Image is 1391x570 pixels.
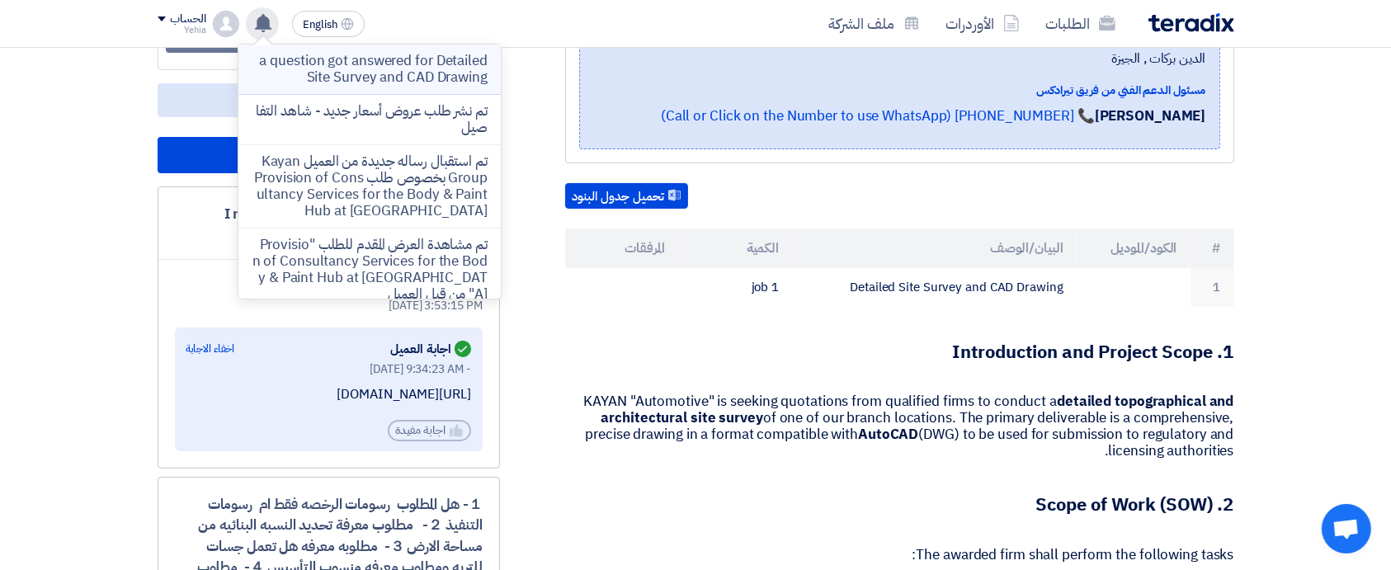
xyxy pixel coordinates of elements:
[1148,13,1234,32] img: Teradix logo
[933,4,1033,43] a: الأوردرات
[678,268,792,307] td: 1 job
[1191,268,1234,307] td: 1
[593,29,1206,68] span: الجيزة, [GEOGRAPHIC_DATA] ,[STREET_ADDRESS] محمد بهي الدين بركات , الجيزة
[252,237,488,303] p: تم مشاهدة العرض المقدم للطلب "Provision of Consultancy Services for the Body & Paint Hub at [GEOG...
[565,183,688,210] button: تحميل جدول البنود
[175,297,483,314] div: [DATE] 3:53:15 PM
[1033,4,1129,43] a: الطلبات
[565,393,1234,459] p: KAYAN "Automotive" is seeking quotations from qualified firms to conduct a of one of our branch l...
[565,547,1234,563] p: The awarded firm shall perform the following tasks:
[175,204,483,246] div: انا محتاج لوكيشن الخاص بالمشروع (I need the location of the project)
[792,228,1077,268] th: البيان/الوصف
[213,11,239,37] img: profile_test.png
[186,341,235,357] div: اخفاء الاجابة
[252,103,488,136] p: تم نشر طلب عروض أسعار جديد - شاهد التفاصيل
[1322,504,1371,554] div: Open chat
[171,12,206,26] div: الحساب
[252,53,488,86] p: a question got answered for Detailed Site Survey and CAD Drawing
[1095,106,1206,126] strong: [PERSON_NAME]
[678,228,792,268] th: الكمية
[1036,491,1234,518] strong: 2. Scope of Work (SOW)
[1077,228,1191,268] th: الكود/الموديل
[792,268,1077,307] td: Detailed Site Survey and CAD Drawing
[661,106,1095,126] a: 📞 [PHONE_NUMBER] (Call or Click on the Number to use WhatsApp)
[186,386,471,403] div: [URL][DOMAIN_NAME]
[953,338,1234,365] strong: 1. Introduction and Project Scope
[303,19,337,31] span: English
[816,4,933,43] a: ملف الشركة
[593,82,1206,99] div: مسئول الدعم الفني من فريق تيرادكس
[158,137,500,173] button: + أضف سؤال جديد
[388,420,471,441] div: اجابة مفيدة
[292,11,365,37] button: English
[1191,228,1234,268] th: #
[565,228,679,268] th: المرفقات
[158,26,206,35] div: Yehia
[186,360,471,378] div: [DATE] 9:34:23 AM -
[390,337,471,360] div: اجابة العميل
[858,424,918,445] strong: AutoCAD
[252,153,488,219] p: تم استقبال رساله جديدة من العميل Kayan Group بخصوص طلب Provision of Consultancy Services for the ...
[601,391,1233,428] strong: detailed topographical and architectural site survey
